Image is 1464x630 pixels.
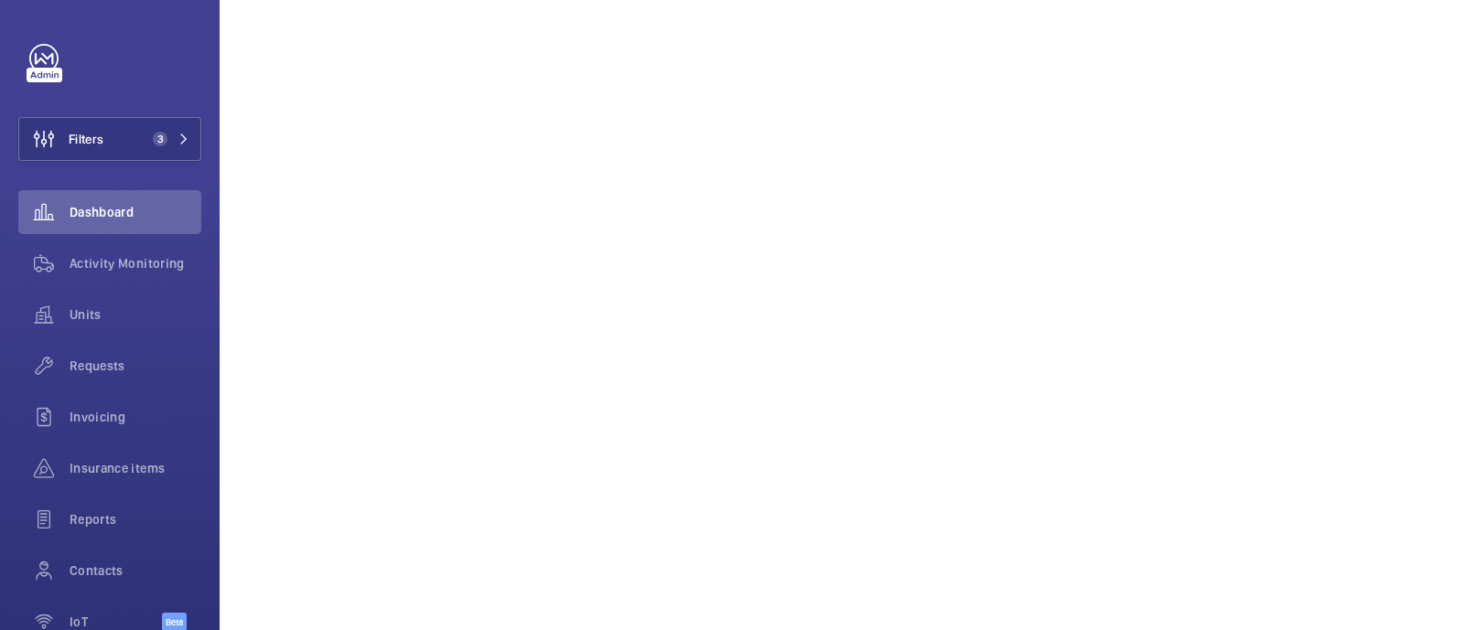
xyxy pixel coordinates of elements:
[70,510,201,529] span: Reports
[70,357,201,375] span: Requests
[70,408,201,426] span: Invoicing
[70,305,201,324] span: Units
[69,130,103,148] span: Filters
[70,203,201,221] span: Dashboard
[18,117,201,161] button: Filters3
[70,254,201,272] span: Activity Monitoring
[70,459,201,477] span: Insurance items
[153,132,167,146] span: 3
[70,561,201,580] span: Contacts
